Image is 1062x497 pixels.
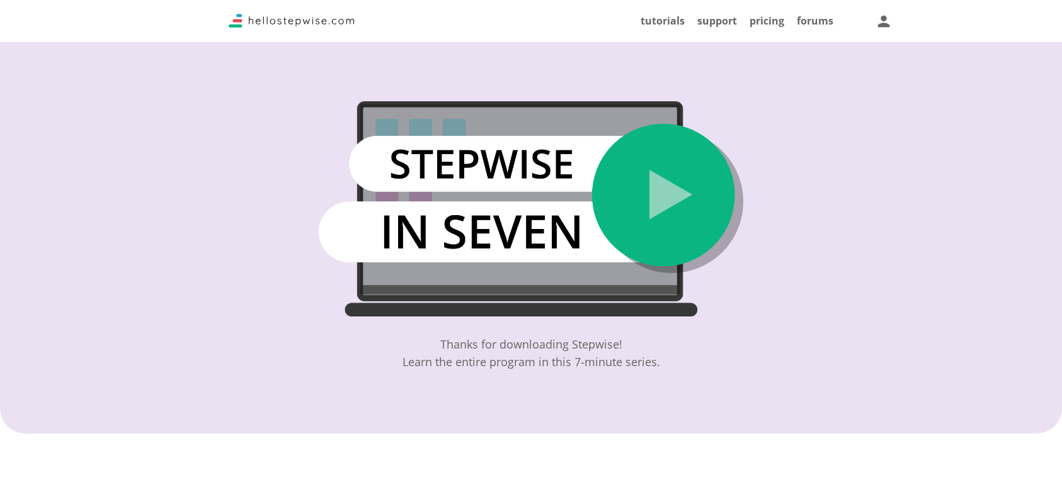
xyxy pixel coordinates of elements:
a: forums [797,14,833,28]
a: Stepwise [229,17,355,31]
img: thumbnailGuid1 [319,101,743,316]
img: Logo [229,14,355,28]
a: pricing [750,14,784,28]
div: Thanks for downloading Stepwise! Learn the entire program in this 7-minute series. [403,335,660,371]
a: tutorials [641,14,685,28]
a: support [697,14,737,28]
